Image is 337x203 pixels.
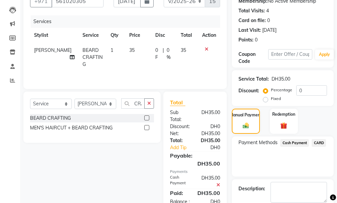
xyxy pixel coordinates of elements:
div: 4 [266,7,269,14]
span: BEARD CRAFTING [82,47,103,67]
img: _cash.svg [241,122,251,129]
span: 35 [129,47,135,53]
th: Qty [107,28,125,43]
div: Services [31,15,225,28]
div: 0 [255,36,258,43]
div: Net: [165,130,195,137]
div: Service Total: [238,76,269,83]
input: Search or Scan [121,98,145,109]
div: Coupon Code [238,51,268,65]
img: _gift.svg [278,121,289,130]
span: CARD [312,139,326,147]
a: Add Tip [165,144,200,151]
div: [DATE] [262,27,277,34]
div: DH35.00 [165,160,225,168]
span: Total [170,99,185,106]
div: DH35.00 [272,76,290,83]
div: DH0 [195,123,225,130]
th: Disc [151,28,177,43]
div: 0 [267,17,270,24]
span: 35 [181,47,186,53]
span: [PERSON_NAME] [34,47,71,53]
div: Last Visit: [238,27,261,34]
th: Total [177,28,198,43]
label: Manual Payment [230,112,262,118]
span: Payment Methods [238,139,278,146]
div: Discount: [238,87,259,94]
div: Total Visits: [238,7,265,14]
span: 1 [111,47,113,53]
div: DH35.00 [195,175,225,189]
div: DH35.00 [195,130,225,137]
div: Paid: [165,189,192,197]
label: Fixed [271,96,281,102]
label: Redemption [272,111,295,117]
th: Action [198,28,220,43]
span: 0 % [167,47,173,61]
span: Cash Payment [280,139,309,147]
div: DH35.00 [195,137,225,144]
div: DH35.00 [195,109,225,123]
button: Apply [315,49,334,60]
label: Percentage [271,87,292,93]
div: Total: [165,137,195,144]
span: | [163,47,164,61]
div: Payments [170,169,220,175]
div: Cash Payment [165,175,195,189]
div: DH35.00 [192,189,225,197]
div: Sub Total: [165,109,195,123]
div: Points: [238,36,254,43]
div: BEARD CRAFTING [30,115,71,122]
th: Price [125,28,151,43]
span: 0 F [155,47,160,61]
div: Payable: [165,151,225,160]
div: MEN'S HAIRCUT + BEARD CRAFTING [30,124,113,131]
th: Service [78,28,107,43]
input: Enter Offer / Coupon Code [268,49,312,60]
th: Stylist [30,28,78,43]
div: DH0 [200,144,225,151]
div: Discount: [165,123,195,130]
div: Card on file: [238,17,266,24]
div: Description: [238,185,265,192]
